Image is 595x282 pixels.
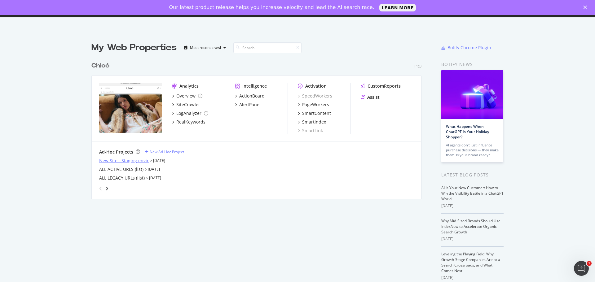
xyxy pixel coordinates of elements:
div: Botify Chrome Plugin [447,45,491,51]
a: [DATE] [148,167,160,172]
div: Activation [305,83,327,89]
a: SiteCrawler [172,102,200,108]
div: Analytics [179,83,199,89]
div: grid [91,54,426,199]
div: SmartContent [302,110,331,116]
a: New Ad-Hoc Project [145,149,184,154]
div: Ad-Hoc Projects [99,149,133,155]
a: What Happens When ChatGPT Is Your Holiday Shopper? [446,124,489,140]
div: New Ad-Hoc Project [150,149,184,154]
div: LogAnalyzer [176,110,201,116]
a: CustomReports [361,83,401,89]
a: ALL ACTIVE URLS (list) [99,166,143,172]
a: [DATE] [149,175,161,180]
a: RealKeywords [172,119,205,125]
div: Intelligence [242,83,267,89]
div: SmartIndex [302,119,326,125]
span: 1 [587,261,592,266]
div: AI agents don’t just influence purchase decisions — they make them. Is your brand ready? [446,143,499,158]
a: Botify Chrome Plugin [441,45,491,51]
div: Overview [176,93,196,99]
a: AlertPanel [235,102,261,108]
a: [DATE] [153,158,165,163]
div: Latest Blog Posts [441,171,504,178]
div: Our latest product release helps you increase velocity and lead the AI search race. [169,4,374,11]
a: ActionBoard [235,93,265,99]
button: Most recent crawl [182,43,228,53]
div: RealKeywords [176,119,205,125]
a: LEARN MORE [379,4,416,11]
a: New Site - Staging envir [99,158,149,164]
a: SmartContent [298,110,331,116]
img: www.chloe.com [99,83,162,133]
div: SiteCrawler [176,102,200,108]
div: PageWorkers [302,102,329,108]
a: LogAnalyzer [172,110,208,116]
div: Assist [367,94,380,100]
div: My Web Properties [91,41,177,54]
div: [DATE] [441,203,504,209]
div: CustomReports [368,83,401,89]
a: ALL LEGACY URLs (list) [99,175,145,181]
div: Pro [414,63,421,69]
a: Assist [361,94,380,100]
div: ActionBoard [239,93,265,99]
div: [DATE] [441,236,504,242]
div: Most recent crawl [190,46,221,50]
img: What Happens When ChatGPT Is Your Holiday Shopper? [441,70,503,119]
div: angle-right [105,185,109,192]
div: angle-left [97,184,105,193]
a: SmartLink [298,128,323,134]
a: Overview [172,93,202,99]
div: Chloé [91,61,109,70]
a: AI Is Your New Customer: How to Win the Visibility Battle in a ChatGPT World [441,185,504,202]
a: SpeedWorkers [298,93,332,99]
a: Leveling the Playing Field: Why Growth-Stage Companies Are at a Search Crossroads, and What Comes... [441,251,500,273]
a: PageWorkers [298,102,329,108]
a: Chloé [91,61,112,70]
div: Botify news [441,61,504,68]
div: [DATE] [441,275,504,280]
a: Why Mid-Sized Brands Should Use IndexNow to Accelerate Organic Search Growth [441,218,500,235]
iframe: Intercom live chat [574,261,589,276]
input: Search [233,42,302,53]
div: Close [583,6,589,9]
a: SmartIndex [298,119,326,125]
div: AlertPanel [239,102,261,108]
